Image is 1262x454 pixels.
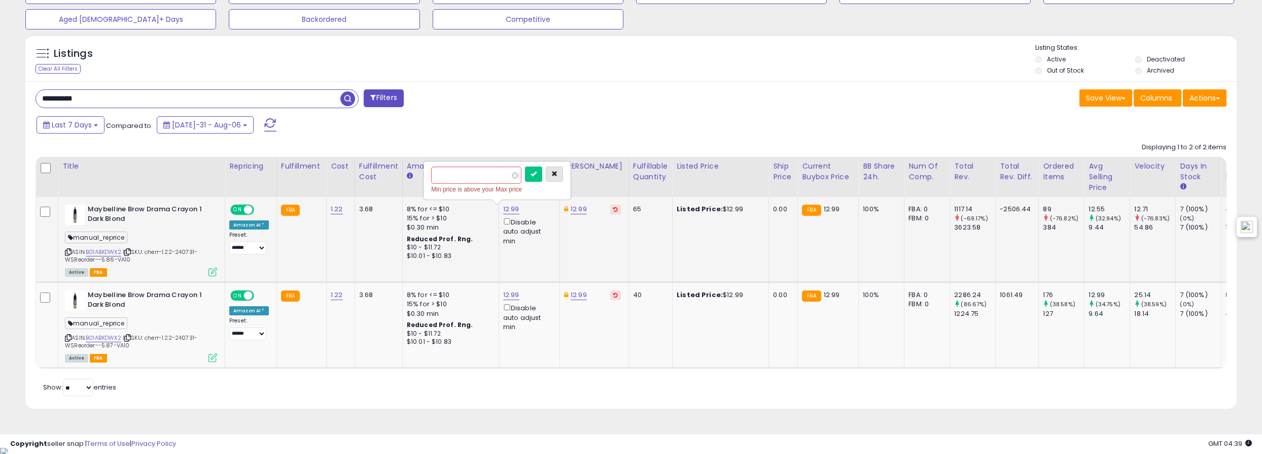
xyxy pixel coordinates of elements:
span: | SKU: cherr-1.22-240731-WSReorder--5.86-VA10 [65,248,197,263]
div: Avg Selling Price [1089,161,1126,193]
div: Current Buybox Price [802,161,854,182]
a: Privacy Policy [131,439,176,448]
div: 3.68 [359,205,395,214]
div: 18.14 [1134,309,1175,318]
span: All listings currently available for purchase on Amazon [65,268,88,277]
div: FBM: 0 [908,214,942,223]
div: 7 (100%) [1180,223,1221,232]
div: 12.99 [1089,290,1130,300]
a: 12.99 [503,204,519,214]
div: ASIN: [65,205,217,275]
a: B01ABXDWX2 [86,334,121,342]
button: Save View [1079,89,1132,107]
small: (34.75%) [1096,300,1120,308]
strong: Copyright [10,439,47,448]
b: Reduced Prof. Rng. [407,320,473,329]
div: BB Share 24h. [863,161,900,182]
div: Listed Price [677,161,764,172]
img: icon48.png [1241,221,1253,233]
small: FBA [281,205,300,216]
div: 1061.49 [1000,290,1031,300]
div: 384 [1043,223,1084,232]
div: $10.01 - $10.83 [407,252,491,261]
label: Deactivated [1147,55,1185,63]
div: 0.00 [773,290,790,300]
div: Displaying 1 to 2 of 2 items [1142,143,1226,152]
button: Competitive [433,9,623,29]
label: Archived [1147,66,1174,75]
small: FBA [802,290,821,302]
span: ON [231,291,244,300]
div: Total Rev. Diff. [1000,161,1034,182]
small: FBA [802,205,821,216]
div: Amazon AI * [229,306,269,315]
div: 3623.58 [954,223,995,232]
div: 89 [1043,205,1084,214]
span: 12.99 [824,290,840,300]
div: FBA: 0 [908,290,942,300]
div: seller snap | | [10,439,176,449]
div: 9.64 [1089,309,1130,318]
div: 3.68 [359,290,395,300]
a: 1.22 [331,290,343,300]
div: Repricing [229,161,272,172]
span: | SKU: cherr-1.22-240731-WSReorder--5.87-VA10 [65,334,197,349]
div: $10 - $11.72 [407,243,491,252]
div: Amazon Fees [407,161,495,172]
div: Fulfillment [281,161,322,172]
p: Listing States: [1035,43,1237,53]
label: Active [1047,55,1066,63]
div: $12.99 [677,290,761,300]
label: Out of Stock [1047,66,1084,75]
div: Min price is above your Max price [431,184,563,194]
div: Total Rev. [954,161,991,182]
div: 0.00 [773,205,790,214]
div: Num of Comp. [908,161,945,182]
div: 12.71 [1134,205,1175,214]
div: 1117.14 [954,205,995,214]
button: Last 7 Days [37,116,104,134]
div: Preset: [229,317,269,340]
div: $10 - $11.72 [407,330,491,338]
div: ASIN: [65,290,217,361]
span: Show: entries [43,382,116,392]
div: -2506.44 [1000,205,1031,214]
div: Velocity [1134,161,1171,172]
div: Fulfillment Cost [359,161,398,182]
div: 8% for <= $10 [407,290,491,300]
span: FBA [90,354,107,363]
div: Clear All Filters [36,64,81,74]
div: $10.01 - $10.83 [407,338,491,346]
div: Preset: [229,232,269,254]
small: Days In Stock. [1180,182,1186,191]
small: (-76.83%) [1141,214,1170,222]
div: 7 (100%) [1180,205,1221,214]
b: Listed Price: [677,290,723,300]
small: (32.94%) [1096,214,1121,222]
div: Days In Stock [1180,161,1217,182]
small: Amazon Fees. [407,172,413,181]
small: FBA [281,290,300,302]
div: 127 [1043,309,1084,318]
small: (-69.17%) [961,214,988,222]
a: 1.22 [331,204,343,214]
div: 7 (100%) [1180,290,1221,300]
div: Fulfillable Quantity [633,161,668,182]
span: [DATE]-31 - Aug-06 [172,120,241,130]
button: Columns [1134,89,1181,107]
span: FBA [90,268,107,277]
div: FBM: 0 [908,300,942,309]
small: (-76.82%) [1050,214,1078,222]
div: 1224.75 [954,309,995,318]
span: Last 7 Days [52,120,92,130]
h5: Listings [54,47,93,61]
div: Ship Price [773,161,793,182]
div: Amazon AI * [229,220,269,230]
div: $0.30 min [407,223,491,232]
button: Backordered [229,9,419,29]
div: 100% [863,205,896,214]
span: OFF [253,291,269,300]
small: (0%) [1180,300,1194,308]
span: All listings currently available for purchase on Amazon [65,354,88,363]
span: OFF [253,206,269,214]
